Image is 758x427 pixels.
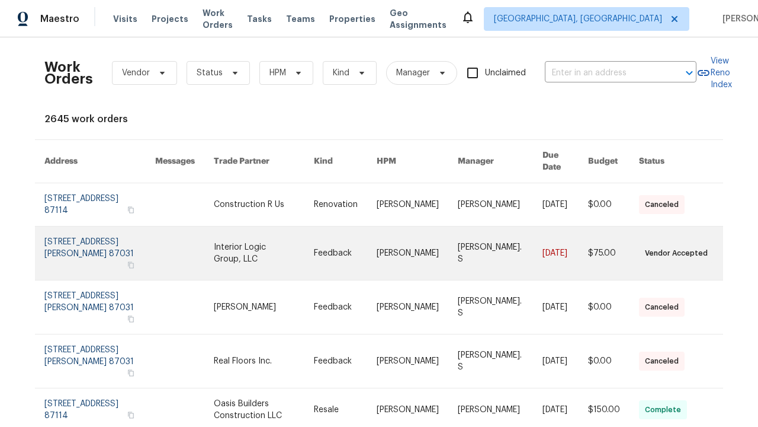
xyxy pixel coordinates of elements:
[396,67,430,79] span: Manager
[35,140,146,183] th: Address
[304,227,367,281] td: Feedback
[390,7,447,31] span: Geo Assignments
[333,67,349,79] span: Kind
[152,13,188,25] span: Projects
[448,334,532,388] td: [PERSON_NAME]. S
[44,113,714,125] div: 2645 work orders
[304,183,367,227] td: Renovation
[681,65,698,81] button: Open
[146,140,204,183] th: Messages
[40,13,79,25] span: Maestro
[304,281,367,334] td: Feedback
[286,13,315,25] span: Teams
[367,227,448,281] td: [PERSON_NAME]
[197,67,223,79] span: Status
[204,227,304,281] td: Interior Logic Group, LLC
[204,140,304,183] th: Trade Partner
[367,281,448,334] td: [PERSON_NAME]
[126,410,136,420] button: Copy Address
[448,227,532,281] td: [PERSON_NAME]. S
[579,140,629,183] th: Budget
[696,55,732,91] a: View Reno Index
[204,183,304,227] td: Construction R Us
[448,183,532,227] td: [PERSON_NAME]
[204,334,304,388] td: Real Floors Inc.
[269,67,286,79] span: HPM
[367,334,448,388] td: [PERSON_NAME]
[304,140,367,183] th: Kind
[367,183,448,227] td: [PERSON_NAME]
[533,140,579,183] th: Due Date
[367,140,448,183] th: HPM
[122,67,150,79] span: Vendor
[126,314,136,324] button: Copy Address
[247,15,272,23] span: Tasks
[44,61,93,85] h2: Work Orders
[203,7,233,31] span: Work Orders
[126,368,136,378] button: Copy Address
[448,140,532,183] th: Manager
[126,260,136,270] button: Copy Address
[126,205,136,215] button: Copy Address
[329,13,375,25] span: Properties
[113,13,137,25] span: Visits
[304,334,367,388] td: Feedback
[494,13,662,25] span: [GEOGRAPHIC_DATA], [GEOGRAPHIC_DATA]
[448,281,532,334] td: [PERSON_NAME]. S
[629,140,723,183] th: Status
[485,67,526,79] span: Unclaimed
[545,64,663,82] input: Enter in an address
[204,281,304,334] td: [PERSON_NAME]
